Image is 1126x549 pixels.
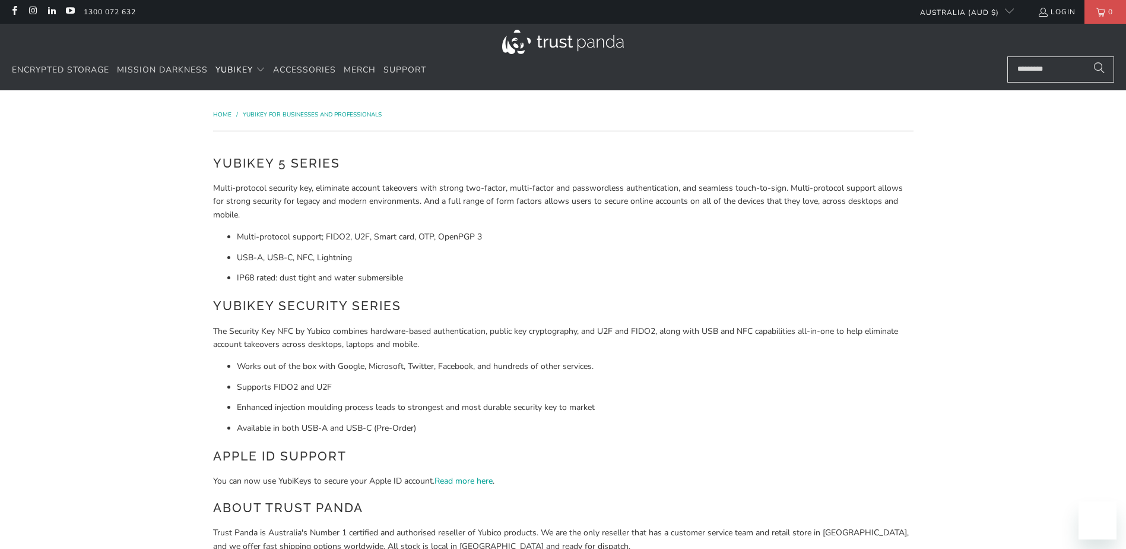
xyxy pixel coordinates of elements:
[46,7,56,17] a: Trust Panda Australia on LinkedIn
[213,498,914,518] h2: About Trust Panda
[344,56,376,84] a: Merch
[237,272,914,285] li: IP68 rated: dust tight and water submersible
[12,56,109,84] a: Encrypted Storage
[236,111,238,119] span: /
[1079,501,1117,539] iframe: Button to launch messaging window
[237,381,914,394] li: Supports FIDO2 and U2F
[213,475,914,488] p: You can now use YubiKeys to secure your Apple ID account. .
[237,360,914,373] li: Works out of the box with Google, Microsoft, Twitter, Facebook, and hundreds of other services.
[383,56,426,84] a: Support
[27,7,37,17] a: Trust Panda Australia on Instagram
[9,7,19,17] a: Trust Panda Australia on Facebook
[1084,56,1114,83] button: Search
[213,111,233,119] a: Home
[502,30,624,54] img: Trust Panda Australia
[215,64,253,75] span: YubiKey
[243,111,382,119] a: YubiKey for Businesses and Professionals
[12,56,426,84] nav: Translation missing: en.navigation.header.main_nav
[237,422,914,435] li: Available in both USB-A and USB-C (Pre-Order)
[434,475,493,487] a: Read more here
[12,64,109,75] span: Encrypted Storage
[65,7,75,17] a: Trust Panda Australia on YouTube
[237,401,914,414] li: Enhanced injection moulding process leads to strongest and most durable security key to market
[237,231,914,244] li: Multi-protocol support; FIDO2, U2F, Smart card, OTP, OpenPGP 3
[273,56,336,84] a: Accessories
[117,64,208,75] span: Mission Darkness
[213,154,914,173] h2: YubiKey 5 Series
[117,56,208,84] a: Mission Darkness
[215,56,265,84] summary: YubiKey
[213,182,914,222] p: Multi-protocol security key, eliminate account takeovers with strong two-factor, multi-factor and...
[213,296,914,315] h2: YubiKey Security Series
[273,64,336,75] span: Accessories
[1038,5,1076,18] a: Login
[213,447,914,466] h2: Apple ID Support
[237,251,914,264] li: USB-A, USB-C, NFC, Lightning
[344,64,376,75] span: Merch
[213,325,914,352] p: The Security Key NFC by Yubico combines hardware-based authentication, public key cryptography, a...
[383,64,426,75] span: Support
[213,111,231,119] span: Home
[84,5,136,18] a: 1300 072 632
[1007,56,1114,83] input: Search...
